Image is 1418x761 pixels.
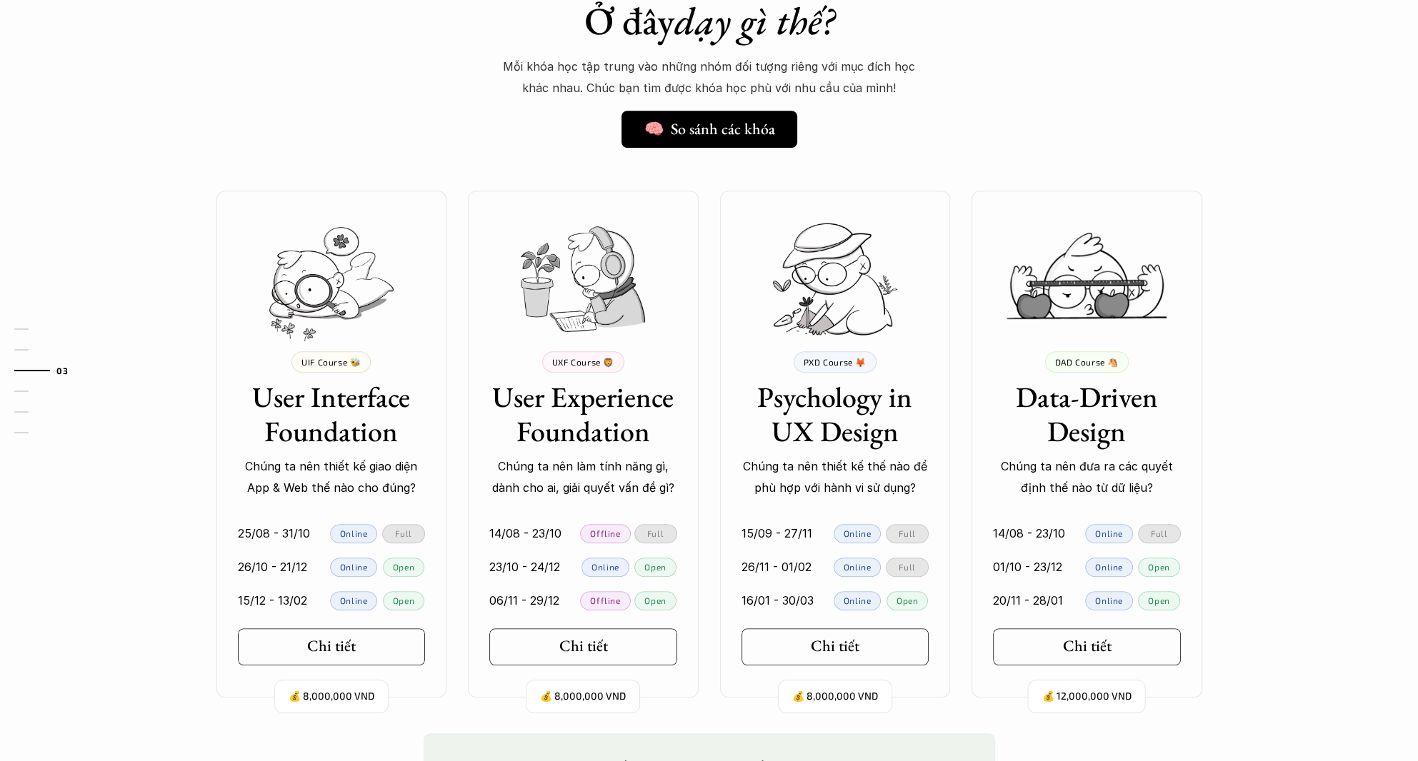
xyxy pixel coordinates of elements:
[56,365,68,375] strong: 03
[644,595,666,605] p: Open
[1095,595,1123,605] p: Online
[993,628,1181,665] a: Chi tiết
[899,528,915,538] p: Full
[644,562,666,572] p: Open
[899,562,915,572] p: Full
[238,380,426,448] h3: User Interface Foundation
[742,590,814,611] p: 16/01 - 30/03
[844,595,872,605] p: Online
[1042,687,1132,706] p: 💰 12,000,000 VND
[393,562,414,572] p: Open
[844,562,872,572] p: Online
[238,523,310,544] p: 25/08 - 31/10
[340,595,368,605] p: Online
[644,120,775,138] h5: 🧠 So sánh các khóa
[489,455,677,499] p: Chúng ta nên làm tính năng gì, dành cho ai, giải quyết vấn đề gì?
[742,455,929,499] p: Chúng ta nên thiết kế thế nào để phù hợp với hành vi sử dụng?
[993,455,1181,499] p: Chúng ta nên đưa ra các quyết định thế nào từ dữ liệu?
[301,357,361,367] p: UIF Course 🐝
[489,590,559,611] p: 06/11 - 29/12
[395,528,411,538] p: Full
[238,455,426,499] p: Chúng ta nên thiết kế giao diện App & Web thế nào cho đúng?
[1151,528,1167,538] p: Full
[559,637,608,655] h5: Chi tiết
[811,637,859,655] h5: Chi tiết
[591,562,619,572] p: Online
[742,628,929,665] a: Chi tiết
[238,628,426,665] a: Chi tiết
[1063,637,1112,655] h5: Chi tiết
[742,380,929,448] h3: Psychology in UX Design
[489,380,677,448] h3: User Experience Foundation
[489,523,561,544] p: 14/08 - 23/10
[621,111,797,148] a: 🧠 So sánh các khóa
[1148,595,1169,605] p: Open
[1055,357,1119,367] p: DAD Course 🐴
[993,380,1181,448] h3: Data-Driven Design
[340,562,368,572] p: Online
[993,556,1062,578] p: 01/10 - 23/12
[647,528,664,538] p: Full
[489,556,560,578] p: 23/10 - 24/12
[993,523,1065,544] p: 14/08 - 23/10
[14,362,82,379] a: 03
[340,528,368,538] p: Online
[590,595,620,605] p: Offline
[495,56,924,99] p: Mỗi khóa học tập trung vào những nhóm đối tượng riêng với mục đích học khác nhau. Chúc bạn tìm đư...
[1095,528,1123,538] p: Online
[844,528,872,538] p: Online
[792,687,878,706] p: 💰 8,000,000 VND
[804,357,867,367] p: PXD Course 🦊
[393,595,414,605] p: Open
[552,357,614,367] p: UXF Course 🦁
[307,637,356,655] h5: Chi tiết
[489,628,677,665] a: Chi tiết
[590,528,620,538] p: Offline
[1095,562,1123,572] p: Online
[289,687,374,706] p: 💰 8,000,000 VND
[238,590,307,611] p: 15/12 - 13/02
[742,556,812,578] p: 26/11 - 01/02
[897,595,918,605] p: Open
[238,556,307,578] p: 26/10 - 21/12
[742,523,812,544] p: 15/09 - 27/11
[540,687,626,706] p: 💰 8,000,000 VND
[1148,562,1169,572] p: Open
[993,590,1063,611] p: 20/11 - 28/01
